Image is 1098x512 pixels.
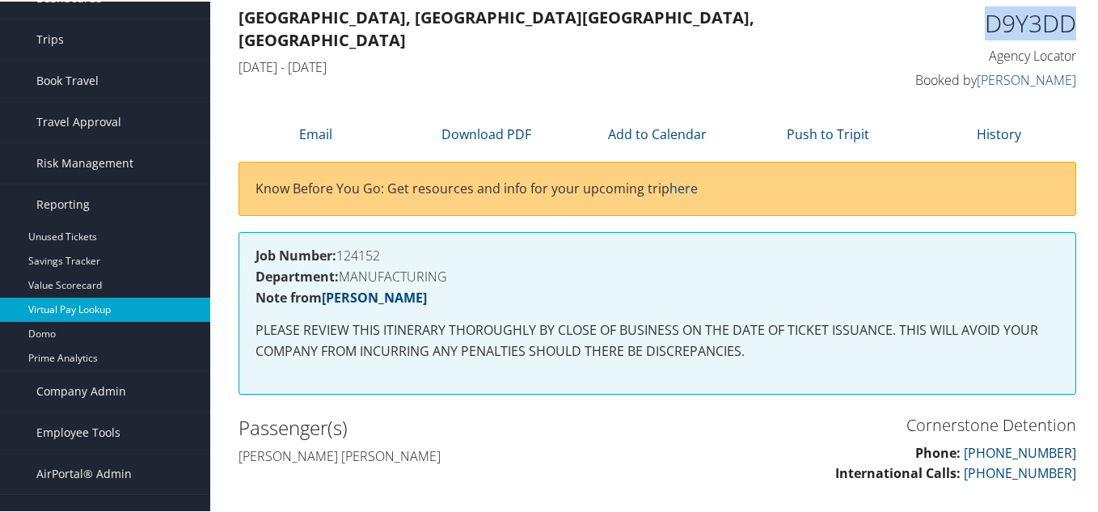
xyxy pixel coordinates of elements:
a: [PERSON_NAME] [977,70,1076,87]
h4: MANUFACTURING [255,269,1059,281]
span: Travel Approval [36,100,121,141]
h4: [PERSON_NAME] [PERSON_NAME] [239,446,645,463]
a: Email [299,124,332,142]
h1: D9Y3DD [885,5,1077,39]
span: Risk Management [36,142,133,182]
span: Trips [36,18,64,58]
h4: [DATE] - [DATE] [239,57,861,74]
p: Know Before You Go: Get resources and info for your upcoming trip [255,177,1059,198]
strong: Note from [255,287,427,305]
h4: Booked by [885,70,1077,87]
strong: International Calls: [835,463,961,480]
strong: Department: [255,266,339,284]
span: Reporting [36,183,90,223]
h4: Agency Locator [885,45,1077,63]
p: PLEASE REVIEW THIS ITINERARY THOROUGHLY BY CLOSE OF BUSINESS ON THE DATE OF TICKET ISSUANCE. THIS... [255,319,1059,360]
span: Employee Tools [36,411,120,451]
a: here [669,178,698,196]
a: Download PDF [441,124,531,142]
a: History [977,124,1021,142]
a: [PHONE_NUMBER] [964,442,1076,460]
strong: Job Number: [255,245,336,263]
a: [PERSON_NAME] [322,287,427,305]
span: AirPortal® Admin [36,452,132,493]
strong: [GEOGRAPHIC_DATA], [GEOGRAPHIC_DATA] [GEOGRAPHIC_DATA], [GEOGRAPHIC_DATA] [239,5,754,49]
h3: Cornerstone Detention [669,413,1076,435]
a: Add to Calendar [608,124,707,142]
a: Push to Tripit [787,124,869,142]
span: Book Travel [36,59,99,99]
span: Company Admin [36,370,126,410]
a: [PHONE_NUMBER] [964,463,1076,480]
h2: Passenger(s) [239,413,645,440]
strong: Phone: [915,442,961,460]
h4: 124152 [255,248,1059,260]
